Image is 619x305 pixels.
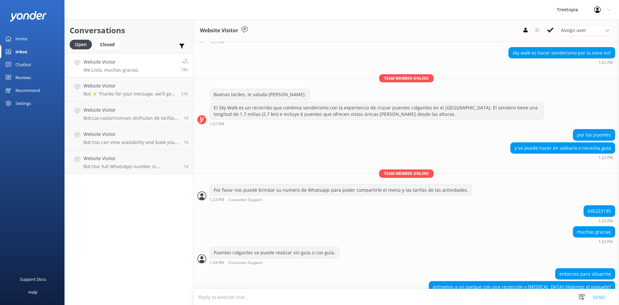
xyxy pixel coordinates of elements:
[210,261,224,265] strong: 1:24 PM
[379,74,434,82] span: Team member online
[70,40,92,49] div: Open
[210,185,472,196] div: Por favor nos puede brindar su numero de Whatsapp para poder compartirle el menú y las tarifas de...
[573,239,615,244] div: Sep 02 2025 01:24pm (UTC -06:00) America/Mexico_City
[84,139,179,145] p: Bot: You can view availability and book your TreeTopia experience online by clicking the 'BOOK NO...
[15,58,31,71] div: Chatbot
[555,269,615,280] div: entonces para situarme
[184,164,188,169] span: Sep 01 2025 09:28am (UTC -06:00) America/Mexico_City
[184,115,188,121] span: Sep 01 2025 11:12pm (UTC -06:00) America/Mexico_City
[181,91,188,97] span: Sep 02 2025 11:04am (UTC -06:00) America/Mexico_City
[10,11,47,22] img: yonder-white-logo.png
[15,84,40,97] div: Recommend
[95,40,120,49] div: Closed
[15,97,31,110] div: Settings
[584,219,615,223] div: Sep 02 2025 01:23pm (UTC -06:00) America/Mexico_City
[65,77,193,102] a: Website VisitorBot:⚡ Thanks for your message, we'll get back to you as soon as we can. You're als...
[210,198,224,202] strong: 1:23 PM
[584,206,615,217] div: 645223195
[573,227,615,238] div: muchas gracias
[84,58,139,66] h4: Website Visitor
[598,240,613,244] strong: 1:24 PM
[210,197,472,202] div: Sep 02 2025 01:23pm (UTC -06:00) America/Mexico_City
[15,32,27,45] div: Home
[598,61,613,65] strong: 1:22 PM
[511,143,615,154] div: y se puede hacer en solitario o necesita guia
[20,273,46,286] div: Support Docs
[573,129,615,140] div: por los puentes
[84,107,179,114] h4: Website Visitor
[229,198,263,202] span: Customer Support
[84,67,139,73] p: Me: Listo, muchas gracias.
[210,40,224,44] strong: 1:21 PM
[229,261,263,265] span: Customer Support
[508,60,615,65] div: Sep 02 2025 01:22pm (UTC -06:00) America/Mexico_City
[200,26,238,35] h3: Website Visitor
[70,41,95,48] a: Open
[65,53,193,77] a: Website VisitorMe:Listo, muchas gracias.18h
[65,150,193,174] a: Website VisitorBot:Our full WhatsApp number is: [PHONE_NUMBER].1d
[558,25,613,36] div: Assign User
[509,47,615,58] div: sky walk es hacer senderismo por la zona no?
[510,155,615,160] div: Sep 02 2025 01:22pm (UTC -06:00) America/Mexico_City
[84,164,179,169] p: Bot: Our full WhatsApp number is: [PHONE_NUMBER].
[598,219,613,223] strong: 1:23 PM
[210,89,310,100] div: Buenas tardes, le saluda [PERSON_NAME].
[379,169,434,178] span: Team member online
[210,247,339,258] div: Puentes colgantes se puede realizar sin guía o con guía.
[65,102,193,126] a: Website VisitorBot:Los costarricenses disfrutan de tarifas especiales en [GEOGRAPHIC_DATA]: pagan...
[84,115,179,121] p: Bot: Los costarricenses disfrutan de tarifas especiales en [GEOGRAPHIC_DATA]: pagan el precio de ...
[84,155,179,162] h4: Website Visitor
[561,27,586,34] span: Assign user
[15,71,31,84] div: Reviews
[598,156,613,160] strong: 1:22 PM
[28,286,37,299] div: Help
[65,126,193,150] a: Website VisitorBot:You can view availability and book your TreeTopia experience online by clickin...
[210,39,512,44] div: Sep 02 2025 01:21pm (UTC -06:00) America/Mexico_City
[181,67,188,72] span: Sep 02 2025 01:29pm (UTC -06:00) America/Mexico_City
[210,260,339,265] div: Sep 02 2025 01:24pm (UTC -06:00) America/Mexico_City
[15,45,27,58] div: Inbox
[95,41,123,48] a: Closed
[70,24,188,36] h2: Conversations
[84,131,179,138] h4: Website Visitor
[210,121,544,126] div: Sep 02 2025 01:22pm (UTC -06:00) America/Mexico_City
[84,82,176,89] h4: Website Visitor
[210,102,544,119] div: El Sky Walk es un recorrido que combina senderismo con la experiencia de cruzar puentes colgantes...
[84,91,176,97] p: Bot: ⚡ Thanks for your message, we'll get back to you as soon as we can. You're also welcome to k...
[210,122,224,126] strong: 1:22 PM
[184,139,188,145] span: Sep 01 2025 12:03pm (UTC -06:00) America/Mexico_City
[429,281,615,292] div: entramos a un parque con una recepción y [MEDICAL_DATA] elegimos el paquete?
